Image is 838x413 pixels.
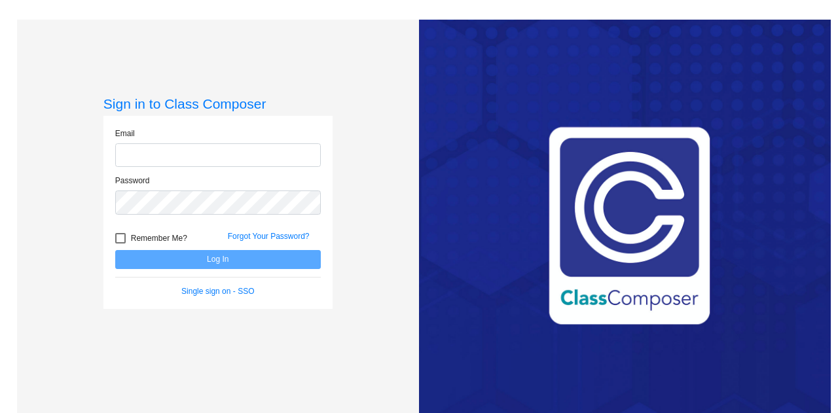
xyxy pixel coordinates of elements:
span: Remember Me? [131,230,187,246]
a: Forgot Your Password? [228,232,310,241]
label: Password [115,175,150,187]
h3: Sign in to Class Composer [103,96,333,112]
label: Email [115,128,135,139]
button: Log In [115,250,321,269]
a: Single sign on - SSO [181,287,254,296]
